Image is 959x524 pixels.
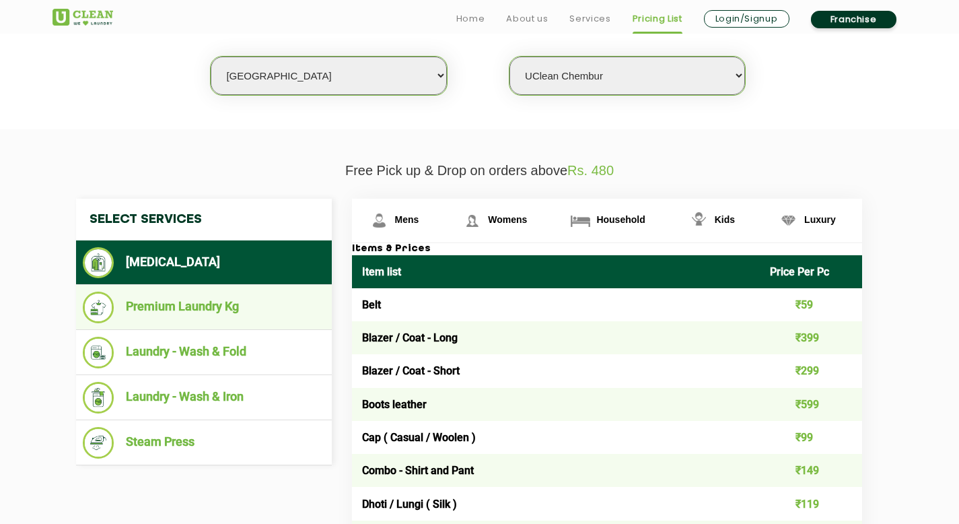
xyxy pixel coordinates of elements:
[488,214,527,225] span: Womens
[687,209,711,232] img: Kids
[395,214,419,225] span: Mens
[52,163,907,178] p: Free Pick up & Drop on orders above
[567,163,614,178] span: Rs. 480
[352,255,760,288] th: Item list
[83,292,114,323] img: Premium Laundry Kg
[456,11,485,27] a: Home
[83,382,114,414] img: Laundry - Wash & Iron
[460,209,484,232] img: Womens
[760,321,862,354] td: ₹399
[704,10,789,28] a: Login/Signup
[804,214,836,225] span: Luxury
[760,255,862,288] th: Price Per Pc
[760,421,862,454] td: ₹99
[352,321,760,354] td: Blazer / Coat - Long
[83,337,114,368] img: Laundry - Wash & Fold
[83,247,325,278] li: [MEDICAL_DATA]
[760,354,862,387] td: ₹299
[352,354,760,387] td: Blazer / Coat - Short
[83,337,325,368] li: Laundry - Wash & Fold
[76,199,332,240] h4: Select Services
[777,209,800,232] img: Luxury
[715,214,735,225] span: Kids
[760,388,862,421] td: ₹599
[352,288,760,321] td: Belt
[352,421,760,454] td: Cap ( Casual / Woolen )
[352,487,760,520] td: Dhoti / Lungi ( Silk )
[83,292,325,323] li: Premium Laundry Kg
[352,454,760,487] td: Combo - Shirt and Pant
[596,214,645,225] span: Household
[352,388,760,421] td: Boots leather
[83,427,325,459] li: Steam Press
[83,247,114,278] img: Dry Cleaning
[83,427,114,459] img: Steam Press
[760,454,862,487] td: ₹149
[83,382,325,414] li: Laundry - Wash & Iron
[569,11,610,27] a: Services
[569,209,592,232] img: Household
[760,288,862,321] td: ₹59
[506,11,548,27] a: About us
[811,11,896,28] a: Franchise
[352,243,862,255] h3: Items & Prices
[52,9,113,26] img: UClean Laundry and Dry Cleaning
[633,11,682,27] a: Pricing List
[367,209,391,232] img: Mens
[760,487,862,520] td: ₹119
